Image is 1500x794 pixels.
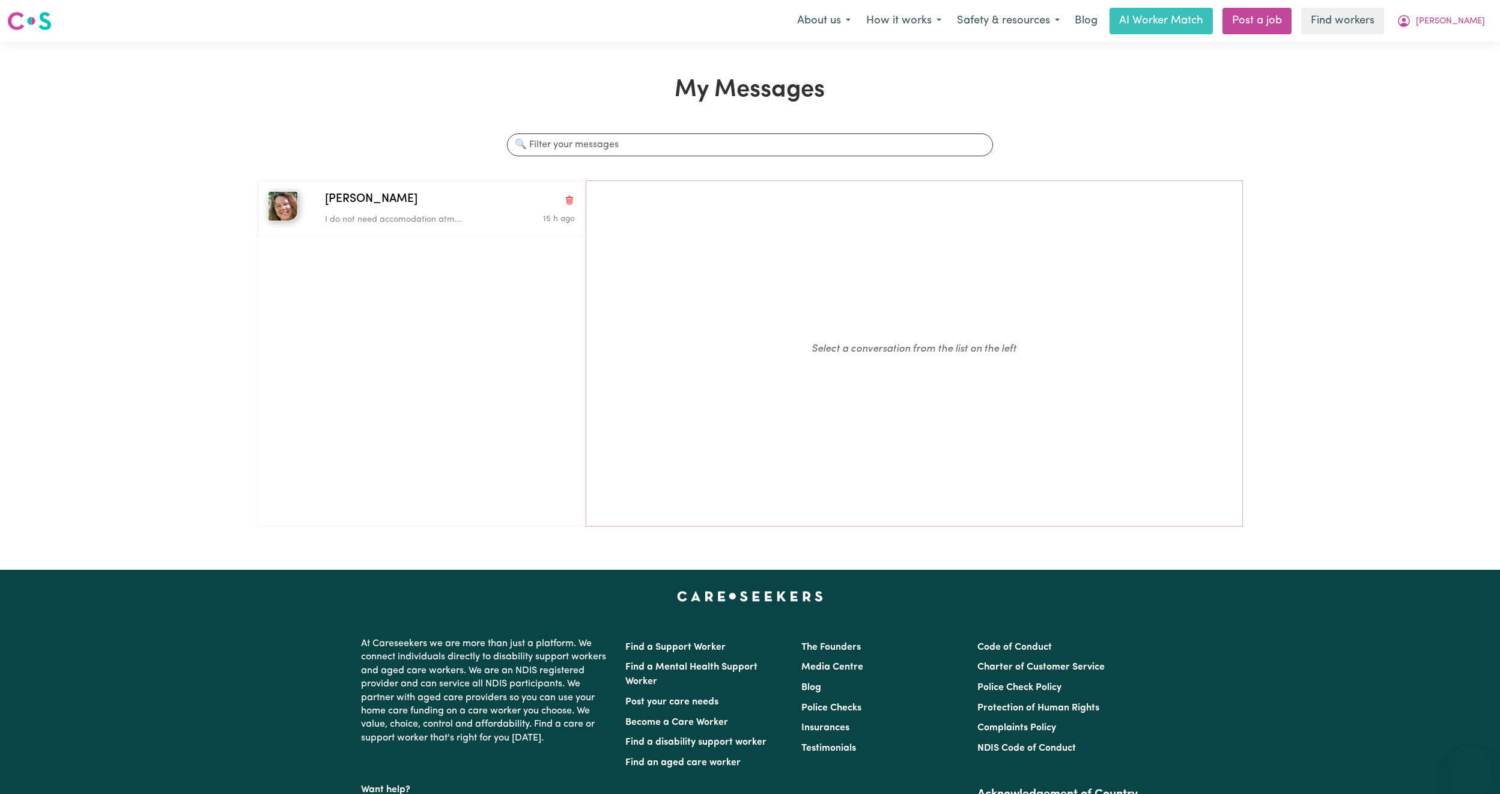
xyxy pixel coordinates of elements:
[677,591,823,601] a: Careseekers home page
[564,192,575,207] button: Delete conversation
[1110,8,1213,34] a: AI Worker Match
[801,723,849,733] a: Insurances
[625,662,758,686] a: Find a Mental Health Support Worker
[625,643,726,652] a: Find a Support Worker
[801,703,861,713] a: Police Checks
[1301,8,1384,34] a: Find workers
[949,8,1067,34] button: Safety & resources
[1452,746,1490,784] iframe: Button to launch messaging window, conversation in progress
[801,643,861,652] a: The Founders
[325,191,418,209] span: [PERSON_NAME]
[1416,15,1485,28] span: [PERSON_NAME]
[7,7,52,35] a: Careseekers logo
[1389,8,1493,34] button: My Account
[801,662,863,672] a: Media Centre
[325,213,491,227] p: I do not need accomodation atm...
[1222,8,1292,34] a: Post a job
[977,723,1056,733] a: Complaints Policy
[625,738,767,747] a: Find a disability support worker
[625,697,718,707] a: Post your care needs
[507,133,992,156] input: 🔍 Filter your messages
[789,8,858,34] button: About us
[625,758,741,768] a: Find an aged care worker
[257,76,1243,105] h1: My Messages
[977,703,1099,713] a: Protection of Human Rights
[812,344,1016,354] em: Select a conversation from the list on the left
[858,8,949,34] button: How it works
[258,181,585,236] button: Tina W[PERSON_NAME]Delete conversationI do not need accomodation atm...Message sent on October 2,...
[361,632,611,750] p: At Careseekers we are more than just a platform. We connect individuals directly to disability su...
[977,662,1105,672] a: Charter of Customer Service
[543,215,575,223] span: Message sent on October 2, 2025
[977,643,1052,652] a: Code of Conduct
[977,744,1076,753] a: NDIS Code of Conduct
[977,683,1061,692] a: Police Check Policy
[1067,8,1105,34] a: Blog
[801,683,821,692] a: Blog
[801,744,856,753] a: Testimonials
[625,718,728,727] a: Become a Care Worker
[7,10,52,32] img: Careseekers logo
[268,191,298,221] img: Tina W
